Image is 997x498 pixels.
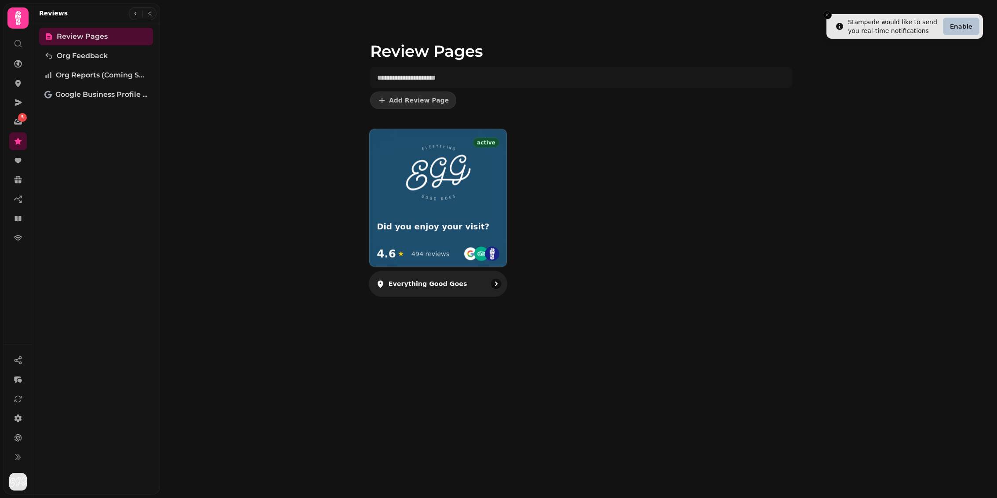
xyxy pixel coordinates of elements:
button: Close toast [823,11,832,19]
button: User avatar [7,473,29,491]
div: Stampede would like to send you real-time notifications [848,18,939,35]
img: User avatar [9,473,27,491]
div: 494 reviews [411,249,449,258]
svg: go to [492,279,501,288]
span: Google Business Profile (Beta) [55,89,148,100]
span: ★ [398,249,404,259]
button: Add Review Page [370,92,456,109]
img: ta-emblem@2x.png [474,247,489,261]
button: Enable [943,18,979,35]
a: Review Pages [39,28,153,45]
span: Add Review Page [389,97,449,103]
span: 5 [21,114,24,121]
img: st.png [485,247,499,261]
a: Org Feedback [39,47,153,65]
span: Org Feedback [57,51,108,61]
a: activeDid you enjoy your visit?4.6★494 reviewsEverything Good Goes [369,128,508,297]
h3: Did you enjoy your visit? [377,222,499,233]
h1: Review Pages [370,21,792,60]
a: Org Reports (coming soon) [39,66,153,84]
a: 5 [9,113,27,131]
span: Org Reports (coming soon) [56,70,148,81]
span: Review Pages [57,31,108,42]
div: active [473,138,499,147]
img: go-emblem@2x.png [463,247,478,261]
h2: Reviews [39,9,68,18]
a: Google Business Profile (Beta) [39,86,153,103]
span: 4.6 [377,247,396,261]
p: Everything Good Goes [389,279,467,288]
